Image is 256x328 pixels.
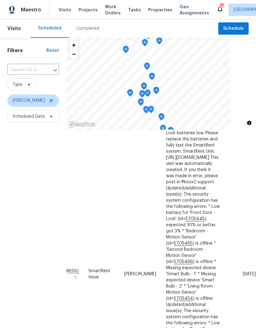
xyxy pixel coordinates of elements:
[139,90,145,100] div: Map marker
[38,25,61,31] div: Scheduled
[160,125,166,134] div: Map marker
[69,50,78,59] button: Zoom out
[79,7,98,13] span: Projects
[168,127,174,136] div: Map marker
[88,269,110,279] span: SmartRent Issue
[124,272,156,276] span: [PERSON_NAME]
[148,7,172,13] span: Properties
[13,97,45,104] span: [PERSON_NAME]
[7,48,46,54] h1: Filters
[7,65,42,75] input: Search for an address...
[145,90,151,99] div: Map marker
[247,120,251,126] span: Toggle attribution
[180,4,209,16] span: Geo Assignments
[148,106,154,115] div: Map marker
[246,119,253,127] button: Toggle attribution
[73,274,79,280] button: Copy Address
[66,38,230,130] canvas: Map
[13,82,22,88] span: Type
[138,98,144,108] div: Map marker
[158,113,165,123] div: Map marker
[127,89,133,99] div: Map marker
[141,82,147,92] div: Map marker
[223,25,244,32] span: Schedule
[128,8,141,12] span: Tasks
[156,37,162,47] div: Map marker
[219,4,224,10] div: 118
[59,7,71,13] span: Visits
[105,4,121,16] span: Work Orders
[144,63,150,72] div: Map marker
[69,41,78,50] button: Zoom in
[76,25,99,32] div: Completed
[68,121,95,128] a: Mapbox homepage
[153,87,159,96] div: Map marker
[123,46,129,55] div: Map marker
[7,22,21,35] span: Visits
[218,22,249,35] button: Schedule
[51,66,60,74] button: Open
[46,48,59,54] div: Reset
[142,39,148,48] div: Map marker
[149,73,155,82] div: Map marker
[13,113,45,120] span: Scheduled Date
[21,7,41,13] span: Maestro
[243,272,256,276] span: [DATE]
[143,106,149,116] div: Map marker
